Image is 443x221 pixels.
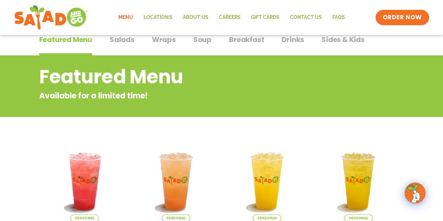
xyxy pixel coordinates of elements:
a: About Us [177,9,213,26]
span: ORDER NOW [382,13,422,22]
a: Locations [138,9,177,26]
a: FAQs [327,9,350,26]
a: ORDER NOW [375,10,429,25]
h2: Featured Menu [39,63,348,91]
img: wpChatIcon [405,183,425,203]
span: Featured Menu [39,34,92,45]
nav: Menu [113,9,350,26]
span: Breakfast [229,34,264,45]
span: Wraps [152,34,176,45]
div: Tabbed content [39,32,404,56]
img: new-SAG-logo-768×292 [14,4,88,32]
a: Careers [213,9,245,26]
span: Drinks [282,34,304,45]
span: Salads [110,34,134,45]
a: Menu [113,9,138,26]
a: GIFT CARDS [245,9,284,26]
p: Available for a limited time! [39,90,348,102]
span: Sides & Kids [321,34,365,45]
a: Contact Us [284,9,327,26]
span: Soup [193,34,212,45]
